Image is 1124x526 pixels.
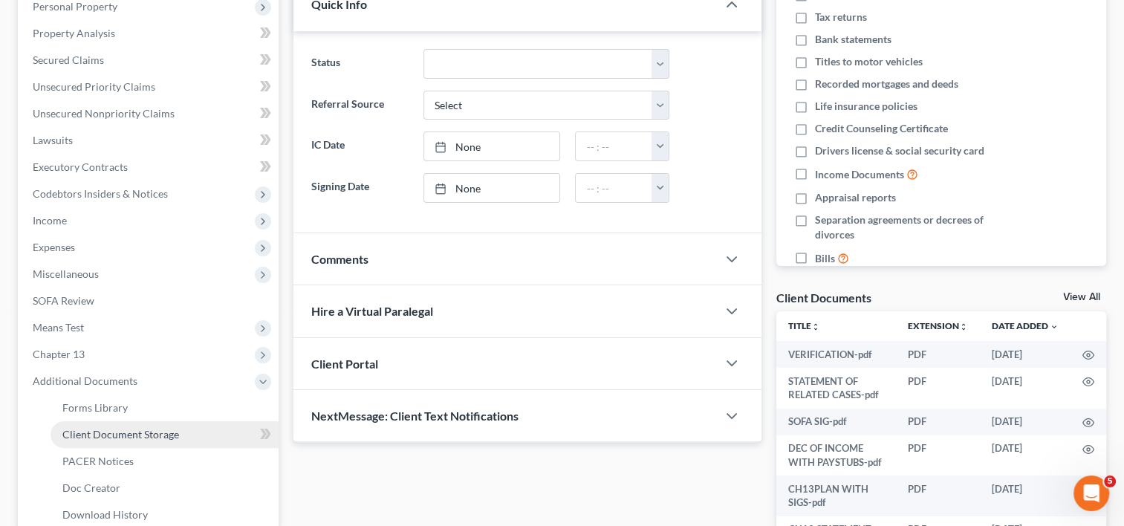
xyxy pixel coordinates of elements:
[51,394,279,421] a: Forms Library
[815,77,958,91] span: Recorded mortgages and deeds
[51,448,279,475] a: PACER Notices
[980,409,1071,435] td: [DATE]
[424,132,560,160] a: None
[33,134,73,146] span: Lawsuits
[21,74,279,100] a: Unsecured Priority Claims
[980,435,1071,476] td: [DATE]
[62,428,179,441] span: Client Document Storage
[815,143,984,158] span: Drivers license & social security card
[776,435,896,476] td: DEC OF INCOME WITH PAYSTUBS-pdf
[21,20,279,47] a: Property Analysis
[33,53,104,66] span: Secured Claims
[33,27,115,39] span: Property Analysis
[33,267,99,280] span: Miscellaneous
[304,173,415,203] label: Signing Date
[815,54,923,69] span: Titles to motor vehicles
[33,374,137,387] span: Additional Documents
[62,401,128,414] span: Forms Library
[815,251,835,266] span: Bills
[21,100,279,127] a: Unsecured Nonpriority Claims
[896,409,980,435] td: PDF
[980,475,1071,516] td: [DATE]
[33,160,128,173] span: Executory Contracts
[33,348,85,360] span: Chapter 13
[62,455,134,467] span: PACER Notices
[51,475,279,501] a: Doc Creator
[776,290,871,305] div: Client Documents
[424,174,560,202] a: None
[62,508,148,521] span: Download History
[815,190,896,205] span: Appraisal reports
[815,121,948,136] span: Credit Counseling Certificate
[51,421,279,448] a: Client Document Storage
[992,320,1059,331] a: Date Added expand_more
[311,252,368,266] span: Comments
[311,304,433,318] span: Hire a Virtual Paralegal
[33,294,94,307] span: SOFA Review
[33,187,168,200] span: Codebtors Insiders & Notices
[776,409,896,435] td: SOFA SIG-pdf
[304,91,415,120] label: Referral Source
[33,80,155,93] span: Unsecured Priority Claims
[980,368,1071,409] td: [DATE]
[776,341,896,368] td: VERIFICATION-pdf
[896,475,980,516] td: PDF
[896,341,980,368] td: PDF
[311,409,519,423] span: NextMessage: Client Text Notifications
[1073,475,1109,511] iframe: Intercom live chat
[815,212,1011,242] span: Separation agreements or decrees of divorces
[815,10,867,25] span: Tax returns
[896,435,980,476] td: PDF
[811,322,820,331] i: unfold_more
[980,341,1071,368] td: [DATE]
[908,320,968,331] a: Extensionunfold_more
[304,49,415,79] label: Status
[815,167,904,182] span: Income Documents
[21,127,279,154] a: Lawsuits
[776,368,896,409] td: STATEMENT OF RELATED CASES-pdf
[304,131,415,161] label: IC Date
[33,321,84,334] span: Means Test
[788,320,820,331] a: Titleunfold_more
[576,174,652,202] input: -- : --
[33,107,175,120] span: Unsecured Nonpriority Claims
[1063,292,1100,302] a: View All
[21,154,279,181] a: Executory Contracts
[62,481,120,494] span: Doc Creator
[776,475,896,516] td: CH13PLAN WITH SIGS-pdf
[815,32,891,47] span: Bank statements
[311,357,378,371] span: Client Portal
[576,132,652,160] input: -- : --
[33,241,75,253] span: Expenses
[1104,475,1116,487] span: 5
[33,214,67,227] span: Income
[815,99,917,114] span: Life insurance policies
[21,47,279,74] a: Secured Claims
[896,368,980,409] td: PDF
[1050,322,1059,331] i: expand_more
[959,322,968,331] i: unfold_more
[21,288,279,314] a: SOFA Review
